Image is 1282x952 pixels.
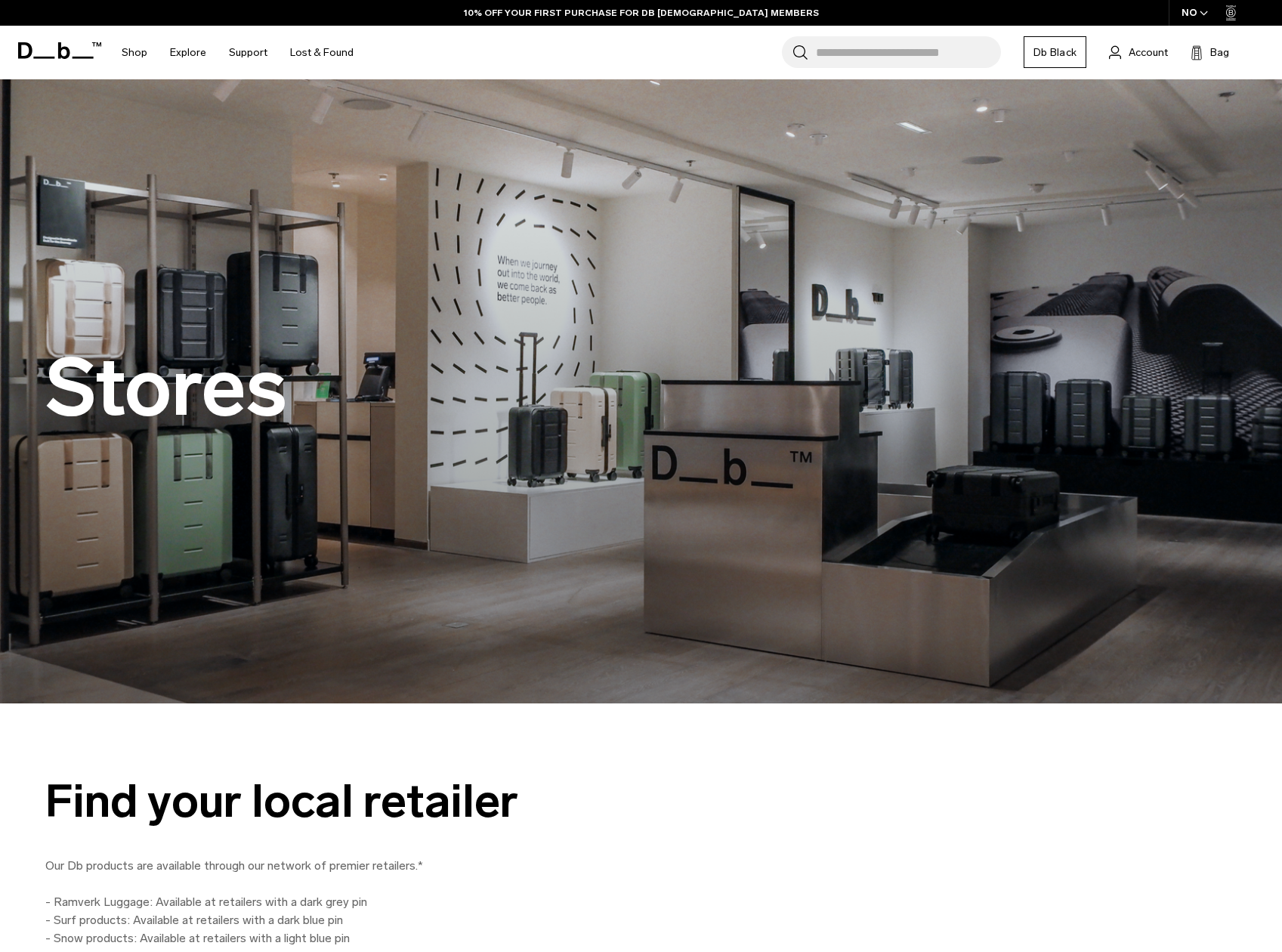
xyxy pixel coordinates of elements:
[1129,45,1168,60] span: Account
[290,26,354,79] a: Lost & Found
[1191,43,1229,61] button: Bag
[1109,43,1168,61] a: Account
[122,26,147,79] a: Shop
[1210,45,1229,60] span: Bag
[170,26,206,79] a: Explore
[229,26,267,79] a: Support
[110,26,365,79] nav: Main Navigation
[464,6,819,20] a: 10% OFF YOUR FIRST PURCHASE FOR DB [DEMOGRAPHIC_DATA] MEMBERS
[45,776,725,827] div: Find your local retailer
[1024,36,1086,68] a: Db Black
[45,348,287,428] h2: Stores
